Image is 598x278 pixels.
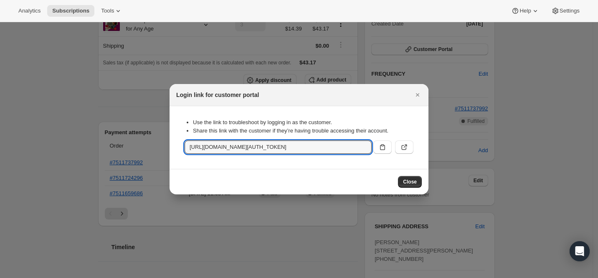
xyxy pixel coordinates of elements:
[176,91,259,99] h2: Login link for customer portal
[193,118,413,127] li: Use the link to troubleshoot by logging in as the customer.
[519,8,531,14] span: Help
[506,5,544,17] button: Help
[403,179,417,185] span: Close
[412,89,423,101] button: Close
[546,5,585,17] button: Settings
[398,176,422,188] button: Close
[13,5,46,17] button: Analytics
[560,8,580,14] span: Settings
[193,127,413,135] li: Share this link with the customer if they’re having trouble accessing their account.
[96,5,127,17] button: Tools
[47,5,94,17] button: Subscriptions
[52,8,89,14] span: Subscriptions
[570,241,590,261] div: Open Intercom Messenger
[101,8,114,14] span: Tools
[18,8,41,14] span: Analytics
